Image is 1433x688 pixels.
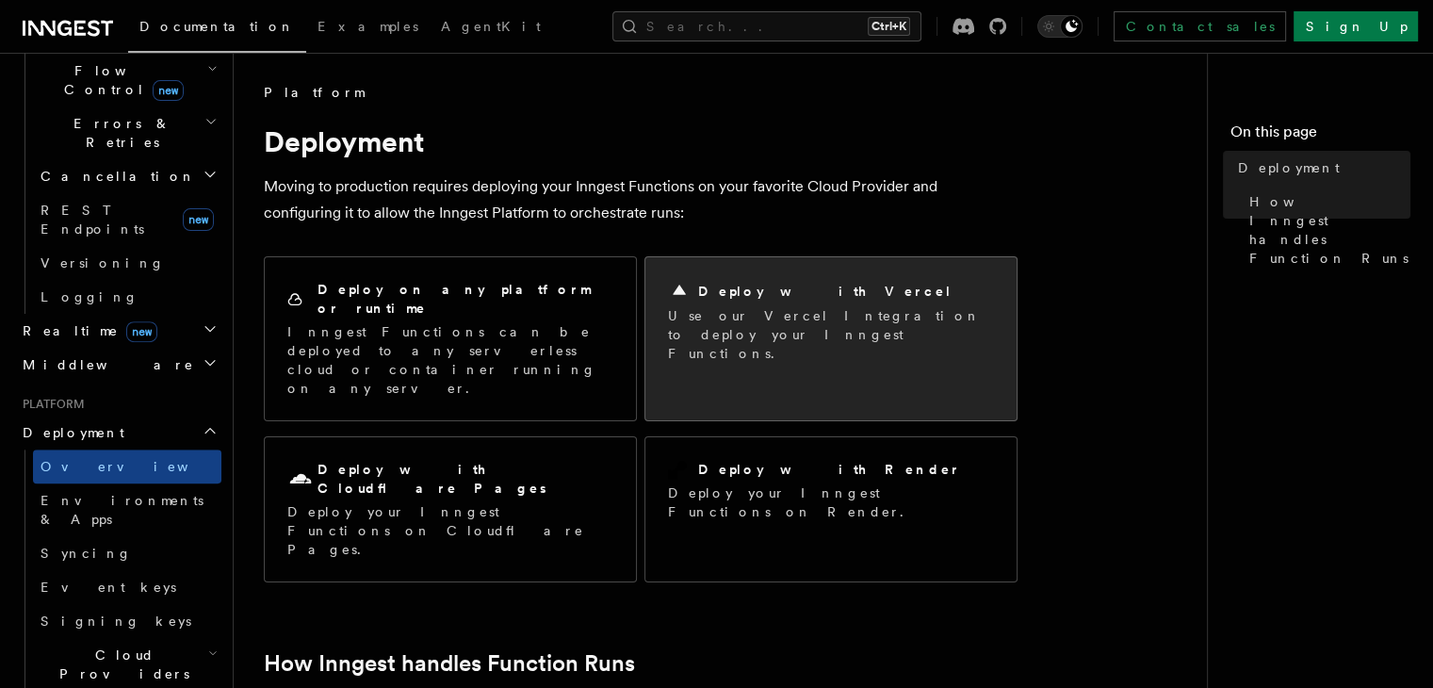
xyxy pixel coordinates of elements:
span: Platform [15,397,85,412]
span: Event keys [41,580,176,595]
span: Logging [41,289,138,304]
button: Toggle dark mode [1037,15,1083,38]
a: Logging [33,280,221,314]
button: Flow Controlnew [33,54,221,106]
span: Realtime [15,321,157,340]
span: Errors & Retries [33,114,204,152]
a: How Inngest handles Function Runs [1242,185,1410,275]
span: Versioning [41,255,165,270]
h2: Deploy on any platform or runtime [318,280,613,318]
a: Deployment [1230,151,1410,185]
a: AgentKit [430,6,552,51]
span: Deployment [15,423,124,442]
a: Examples [306,6,430,51]
span: Syncing [41,546,132,561]
button: Realtimenew [15,314,221,348]
span: AgentKit [441,19,541,34]
button: Cancellation [33,159,221,193]
a: Deploy on any platform or runtimeInngest Functions can be deployed to any serverless cloud or con... [264,256,637,421]
a: Overview [33,450,221,483]
span: Cancellation [33,167,196,186]
button: Middleware [15,348,221,382]
span: Flow Control [33,61,207,99]
a: Signing keys [33,604,221,638]
h2: Deploy with Cloudflare Pages [318,460,613,498]
a: How Inngest handles Function Runs [264,650,635,677]
a: Environments & Apps [33,483,221,536]
h4: On this page [1230,121,1410,151]
p: Deploy your Inngest Functions on Render. [668,483,994,521]
h2: Deploy with Render [698,460,961,479]
span: Examples [318,19,418,34]
a: REST Endpointsnew [33,193,221,246]
span: REST Endpoints [41,203,144,237]
span: Platform [264,83,364,102]
p: Use our Vercel Integration to deploy your Inngest Functions. [668,306,994,363]
span: How Inngest handles Function Runs [1249,192,1410,268]
a: Syncing [33,536,221,570]
a: Contact sales [1114,11,1286,41]
p: Deploy your Inngest Functions on Cloudflare Pages. [287,502,613,559]
span: new [153,80,184,101]
a: Deploy with Cloudflare PagesDeploy your Inngest Functions on Cloudflare Pages. [264,436,637,582]
span: new [126,321,157,342]
span: Deployment [1238,158,1340,177]
span: Overview [41,459,235,474]
a: Event keys [33,570,221,604]
h1: Deployment [264,124,1018,158]
button: Errors & Retries [33,106,221,159]
kbd: Ctrl+K [868,17,910,36]
span: new [183,208,214,231]
a: Deploy with VercelUse our Vercel Integration to deploy your Inngest Functions. [644,256,1018,421]
svg: Cloudflare [287,467,314,493]
button: Deployment [15,416,221,450]
h2: Deploy with Vercel [698,282,953,301]
button: Search...Ctrl+K [612,11,921,41]
a: Versioning [33,246,221,280]
a: Sign Up [1294,11,1418,41]
span: Signing keys [41,614,191,629]
a: Deploy with RenderDeploy your Inngest Functions on Render. [644,436,1018,582]
p: Moving to production requires deploying your Inngest Functions on your favorite Cloud Provider an... [264,173,1018,226]
span: Environments & Apps [41,493,204,527]
span: Documentation [139,19,295,34]
p: Inngest Functions can be deployed to any serverless cloud or container running on any server. [287,322,613,398]
span: Middleware [15,355,194,374]
a: Documentation [128,6,306,53]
